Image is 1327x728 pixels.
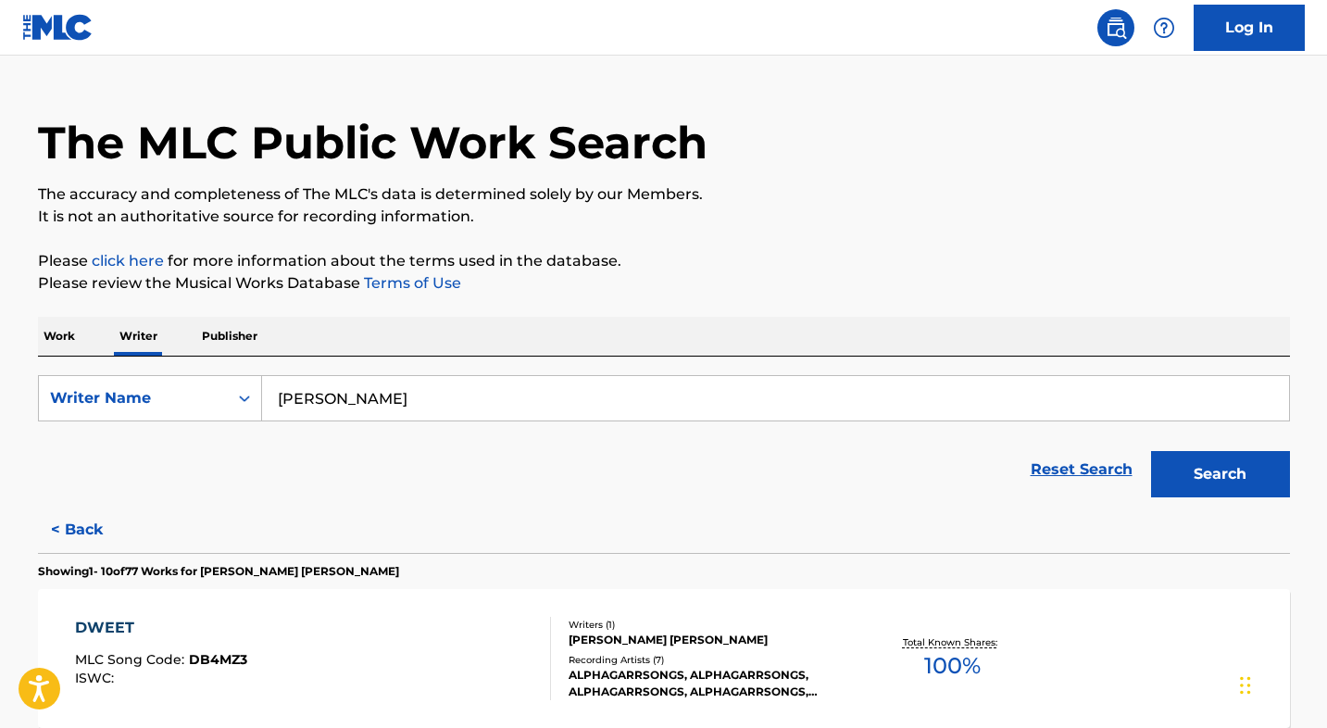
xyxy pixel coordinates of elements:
[114,317,163,356] p: Writer
[38,375,1290,507] form: Search Form
[38,507,149,553] button: < Back
[38,563,399,580] p: Showing 1 - 10 of 77 Works for [PERSON_NAME] [PERSON_NAME]
[1153,17,1175,39] img: help
[75,651,189,668] span: MLC Song Code :
[38,589,1290,728] a: DWEETMLC Song Code:DB4MZ3ISWC:Writers (1)[PERSON_NAME] [PERSON_NAME]Recording Artists (7)ALPHAGAR...
[22,14,94,41] img: MLC Logo
[1145,9,1183,46] div: Help
[38,317,81,356] p: Work
[75,670,119,686] span: ISWC :
[189,651,247,668] span: DB4MZ3
[50,387,217,409] div: Writer Name
[38,250,1290,272] p: Please for more information about the terms used in the database.
[1021,449,1142,490] a: Reset Search
[569,618,848,632] div: Writers ( 1 )
[1234,639,1327,728] iframe: Chat Widget
[38,115,707,170] h1: The MLC Public Work Search
[196,317,263,356] p: Publisher
[1194,5,1305,51] a: Log In
[1240,658,1251,713] div: Drag
[38,206,1290,228] p: It is not an authoritative source for recording information.
[1097,9,1134,46] a: Public Search
[569,653,848,667] div: Recording Artists ( 7 )
[92,252,164,270] a: click here
[38,272,1290,295] p: Please review the Musical Works Database
[1105,17,1127,39] img: search
[1151,451,1290,497] button: Search
[38,183,1290,206] p: The accuracy and completeness of The MLC's data is determined solely by our Members.
[360,274,461,292] a: Terms of Use
[924,649,981,683] span: 100 %
[75,617,247,639] div: DWEET
[569,632,848,648] div: [PERSON_NAME] [PERSON_NAME]
[569,667,848,700] div: ALPHAGARRSONGS, ALPHAGARRSONGS, ALPHAGARRSONGS, ALPHAGARRSONGS, ALPHAGARRSONGS
[903,635,1002,649] p: Total Known Shares:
